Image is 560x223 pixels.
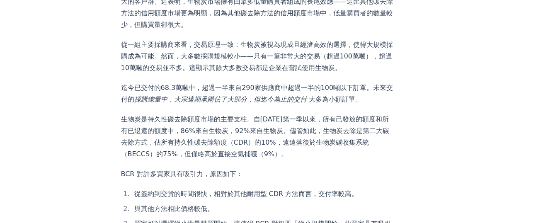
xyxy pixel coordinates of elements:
[134,190,359,198] font: 從簽約到交貨的時間很快，相對於其他耐用型 CDR 方法而言，交付率較高。
[121,170,243,178] font: BCR 對許多買家具有吸引力，原因如下：
[260,95,293,103] font: 迄今為止的
[134,95,260,103] font: 採購總量中，大宗遠期承購佔了大部分，但
[293,95,307,103] font: 交付
[309,95,362,103] font: 大多為小額訂單。
[134,205,214,213] font: 與其他方法相比價格較低。
[121,115,389,158] font: 生物炭是持久性碳去除額度市場的主要支柱。自[DATE]第一季以來，所有已發放的額度和所有已退還的額度中，86%來自生物炭，92%來自生物炭。儘管如此，生物炭去除是第二大碳去除方式，佔所有持久性碳...
[121,41,393,72] font: 從一組主要採購商來看，交易原理一致：生物炭被視為現成且經濟高效的選擇，使得大規模採購成為可能。然而，大多數採購規模較小——只有一筆非常大的交易（超過100萬噸），超過10萬噸的交易並不多。這顯示...
[121,84,373,92] font: 迄今已交付的68.3萬噸中，超過一半來自290家供應商中超過一半的100噸以下訂單。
